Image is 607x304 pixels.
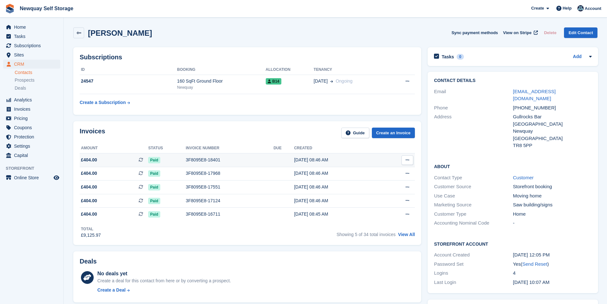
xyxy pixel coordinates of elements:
[452,27,498,38] button: Sync payment methods
[513,201,592,209] div: Saw building/signs
[14,142,52,151] span: Settings
[80,78,177,85] div: 24547
[434,211,513,218] div: Customer Type
[521,261,549,267] span: ( )
[80,54,415,61] h2: Subscriptions
[80,258,97,265] h2: Deals
[177,78,266,85] div: 160 SqFt Ground Floor
[336,78,352,84] span: Ongoing
[17,3,76,14] a: Newquay Self Storage
[80,99,126,106] div: Create a Subscription
[564,27,597,38] a: Edit Contact
[513,211,592,218] div: Home
[266,78,281,85] span: B14
[294,143,381,153] th: Created
[97,287,231,293] a: Create a Deal
[14,105,52,114] span: Invoices
[148,198,160,204] span: Paid
[15,77,60,84] a: Prospects
[80,128,105,138] h2: Invoices
[81,232,101,239] div: £9,125.97
[177,85,266,90] div: Newquay
[563,5,572,11] span: Help
[88,29,152,37] h2: [PERSON_NAME]
[513,219,592,227] div: -
[513,183,592,190] div: Storefront booking
[6,165,63,172] span: Storefront
[513,192,592,200] div: Moving home
[80,97,130,108] a: Create a Subscription
[81,170,97,177] span: £404.00
[15,77,34,83] span: Prospects
[541,27,559,38] button: Delete
[148,184,160,190] span: Paid
[97,287,126,293] div: Create a Deal
[3,142,60,151] a: menu
[294,197,381,204] div: [DATE] 08:46 AM
[513,142,592,149] div: TR8 5PP
[14,151,52,160] span: Capital
[372,128,415,138] a: Create an Invoice
[3,151,60,160] a: menu
[434,241,592,247] h2: Storefront Account
[577,5,584,11] img: Colette Pearce
[294,157,381,163] div: [DATE] 08:46 AM
[434,163,592,169] h2: About
[434,261,513,268] div: Password Set
[3,132,60,141] a: menu
[14,114,52,123] span: Pricing
[513,261,592,268] div: Yes
[3,60,60,69] a: menu
[585,5,601,12] span: Account
[186,143,273,153] th: Invoice number
[15,85,60,92] a: Deals
[97,270,231,278] div: No deals yet
[177,65,266,75] th: Booking
[434,113,513,149] div: Address
[314,65,389,75] th: Tenancy
[531,5,544,11] span: Create
[97,278,231,284] div: Create a deal for this contact from here or by converting a prospect.
[3,95,60,104] a: menu
[5,4,15,13] img: stora-icon-8386f47178a22dfd0bd8f6a31ec36ba5ce8667c1dd55bd0f319d3a0aa187defe.svg
[14,23,52,32] span: Home
[513,128,592,135] div: Newquay
[434,104,513,112] div: Phone
[14,50,52,59] span: Sites
[14,32,52,41] span: Tasks
[434,279,513,286] div: Last Login
[15,85,26,91] span: Deals
[148,170,160,177] span: Paid
[3,32,60,41] a: menu
[148,211,160,218] span: Paid
[81,226,101,232] div: Total
[336,232,395,237] span: Showing 5 of 34 total invoices
[341,128,369,138] a: Guide
[81,197,97,204] span: £404.00
[80,143,148,153] th: Amount
[434,78,592,83] h2: Contact Details
[434,270,513,277] div: Logins
[513,135,592,142] div: [GEOGRAPHIC_DATA]
[573,53,582,61] a: Add
[186,184,273,190] div: 3F8095E8-17551
[273,143,294,153] th: Due
[513,175,534,180] a: Customer
[14,60,52,69] span: CRM
[501,27,539,38] a: View on Stripe
[314,78,328,85] span: [DATE]
[81,184,97,190] span: £404.00
[3,50,60,59] a: menu
[434,174,513,182] div: Contact Type
[434,251,513,259] div: Account Created
[81,157,97,163] span: £404.00
[457,54,464,60] div: 0
[513,113,592,128] div: Gullrocks Bar [GEOGRAPHIC_DATA]
[80,65,177,75] th: ID
[186,157,273,163] div: 3F8095E8-18401
[513,89,556,101] a: [EMAIL_ADDRESS][DOMAIN_NAME]
[14,132,52,141] span: Protection
[442,54,454,60] h2: Tasks
[3,123,60,132] a: menu
[3,23,60,32] a: menu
